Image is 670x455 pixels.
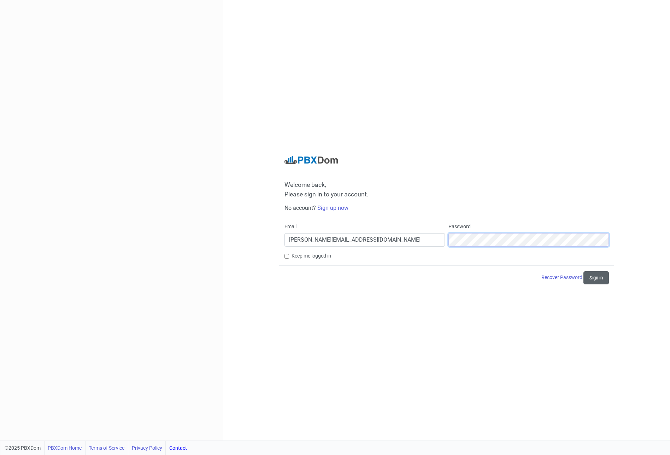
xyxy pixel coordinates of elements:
label: Password [448,223,471,230]
a: Recover Password [541,274,583,280]
a: PBXDom Home [48,441,82,455]
label: Email [284,223,296,230]
h6: No account? [284,205,609,211]
a: Privacy Policy [132,441,162,455]
a: Sign up now [317,205,348,211]
div: ©2025 PBXDom [5,441,187,455]
span: Welcome back, [284,181,609,189]
label: Keep me logged in [292,252,331,260]
a: Terms of Service [89,441,124,455]
span: Please sign in to your account. [284,191,369,198]
a: Contact [169,441,187,455]
input: Email here... [284,233,445,247]
button: Sign in [583,271,609,284]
